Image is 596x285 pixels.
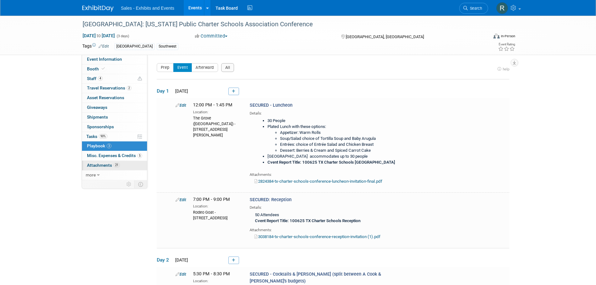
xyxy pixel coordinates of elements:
[82,161,147,170] a: Attachments21
[137,153,142,158] span: 5
[87,66,106,71] span: Booth
[176,103,186,108] a: Edit
[193,115,240,138] div: The Grove ([GEOGRAPHIC_DATA]) - [STREET_ADDRESS][PERSON_NAME]
[86,172,96,177] span: more
[250,272,381,283] span: SECURED - Cocktails & [PERSON_NAME] (split between A Cook & [PERSON_NAME]'s budgets)
[280,136,407,142] li: Soup/Salad choice of Tortilla Soup and Baby Arugula
[173,89,188,94] span: [DATE]
[82,151,147,160] a: Misc. Expenses & Credits5
[193,277,240,284] div: Location:
[493,33,500,38] img: Format-Inperson.png
[82,5,114,12] img: ExhibitDay
[193,33,230,39] button: Committed
[459,3,488,14] a: Search
[138,76,142,82] span: Potential Scheduling Conflict -- at least one attendee is tagged in another overlapping event.
[80,19,479,30] div: [GEOGRAPHIC_DATA]: [US_STATE] Public Charter Schools Association Conference
[99,134,107,139] span: 90%
[250,103,293,108] span: SECURED - Luncheon
[82,103,147,112] a: Giveaways
[82,64,147,74] a: Booth
[87,76,103,81] span: Staff
[250,226,410,233] div: Attachments:
[193,197,230,202] span: 7:00 PM - 9:00 PM
[346,34,424,39] span: [GEOGRAPHIC_DATA], [GEOGRAPHIC_DATA]
[193,209,240,221] div: Rodeo Goat - [STREET_ADDRESS]
[134,180,147,188] td: Toggle Event Tabs
[107,144,111,148] span: 3
[82,170,147,180] a: more
[255,218,360,223] b: Cvent Report Title: 100625 TX Charter Schools Reception
[86,134,107,139] span: Tasks
[280,142,407,148] li: Entrées: choice of Entrée Salad and Chicken Breast
[254,234,380,239] a: 3038184-tx-charter-schools-conference-reception-invitation (1).pdf
[114,163,120,167] span: 21
[157,63,174,72] button: Prep
[267,124,407,130] li: Plated Lunch with these options:
[250,203,410,210] div: Details:
[121,6,174,11] span: Sales - Exhibits and Events
[82,122,147,132] a: Sponsorships
[267,118,407,124] li: 30 People
[250,171,410,177] div: Attachments:
[124,180,135,188] td: Personalize Event Tab Strip
[157,88,172,94] span: Day 1
[191,63,218,72] button: Afterward
[98,76,103,81] span: 4
[496,2,508,14] img: Renee Dietrich
[82,55,147,64] a: Event Information
[82,132,147,141] a: Tasks90%
[501,34,515,38] div: In-Person
[254,179,382,184] a: 2824384-tx-charter-schools-conference-luncheon-invitation-final.pdf
[451,33,516,42] div: Event Format
[250,109,410,116] div: Details:
[99,44,109,48] a: Edit
[82,113,147,122] a: Shipments
[498,43,515,46] div: Event Rating
[503,67,509,71] span: help
[193,203,240,209] div: Location:
[87,115,108,120] span: Shipments
[87,153,142,158] span: Misc. Expenses & Credits
[82,84,147,93] a: Travel Reservations2
[82,93,147,103] a: Asset Reservations
[87,95,124,100] span: Asset Reservations
[82,33,115,38] span: [DATE] [DATE]
[250,210,410,226] div: 50 Attendees
[96,33,102,38] span: to
[87,57,122,62] span: Event Information
[173,257,188,262] span: [DATE]
[82,74,147,84] a: Staff4
[87,124,114,129] span: Sponsorships
[115,43,155,50] div: [GEOGRAPHIC_DATA]
[87,143,111,148] span: Playbook
[176,197,186,202] a: Edit
[87,105,107,110] span: Giveaways
[193,102,232,108] span: 12:00 PM - 1:45 PM
[221,63,234,72] button: All
[87,85,131,90] span: Travel Reservations
[250,197,292,202] span: SECURED: Reception
[176,272,186,277] a: Edit
[82,43,109,50] td: Tags
[280,148,407,154] li: Dessert: Berries & Cream and Spiced Carrot Cake
[267,160,395,165] b: Cvent Report Title: 100625 TX Charter Schools [GEOGRAPHIC_DATA]
[102,67,105,70] i: Booth reservation complete
[267,154,407,160] li: [GEOGRAPHIC_DATA] accommodates up to 30 people
[468,6,482,11] span: Search
[157,43,178,50] div: Southwest
[127,86,131,90] span: 2
[193,109,240,115] div: Location:
[87,163,120,168] span: Attachments
[116,34,129,38] span: (3 days)
[193,271,230,277] span: 5:30 PM - 8:30 PM
[280,130,407,136] li: Appetizer: Warm Rolls
[157,257,172,263] span: Day 2
[82,141,147,151] a: Playbook3
[173,63,192,72] button: Event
